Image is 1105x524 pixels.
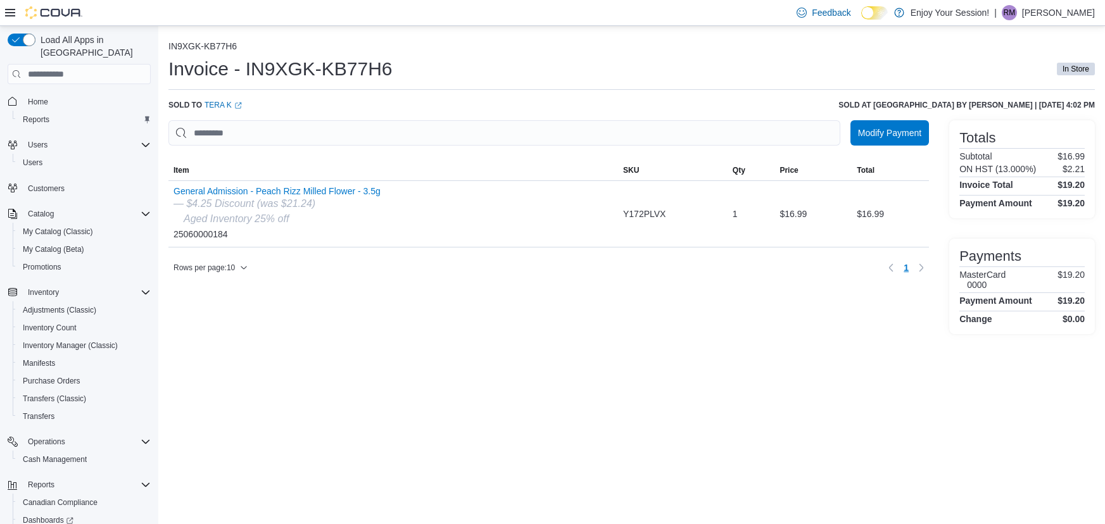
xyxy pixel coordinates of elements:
span: Transfers (Classic) [18,391,151,406]
span: Reports [28,480,54,490]
span: Catalog [28,209,54,219]
div: — $4.25 Discount (was $21.24) [174,196,381,211]
span: Manifests [18,356,151,371]
img: Cova [25,6,82,19]
span: Rows per page : 10 [174,263,235,273]
button: Transfers (Classic) [13,390,156,408]
div: $16.99 [852,201,929,227]
button: Price [774,160,852,180]
h6: ON HST (13.000%) [959,164,1036,174]
button: Modify Payment [850,120,929,146]
button: Catalog [3,205,156,223]
span: 1 [904,261,909,274]
div: $16.99 [774,201,852,227]
span: My Catalog (Beta) [23,244,84,254]
input: This is a search bar. As you type, the results lower in the page will automatically filter. [168,120,840,146]
input: Dark Mode [861,6,888,20]
button: Transfers [13,408,156,425]
span: Home [23,93,151,109]
span: Users [18,155,151,170]
div: Rahil Mansuri [1002,5,1017,20]
a: Transfers (Classic) [18,391,91,406]
p: [PERSON_NAME] [1022,5,1095,20]
span: Canadian Compliance [23,497,98,508]
span: Total [857,165,875,175]
button: Inventory Count [13,319,156,337]
h4: $19.20 [1058,180,1085,190]
span: Inventory Manager (Classic) [18,338,151,353]
span: Purchase Orders [18,373,151,389]
button: Inventory [23,285,64,300]
span: Operations [28,437,65,447]
h4: Payment Amount [959,198,1032,208]
h4: Payment Amount [959,296,1032,306]
span: Price [780,165,798,175]
button: Operations [23,434,70,449]
a: Transfers [18,409,60,424]
p: $2.21 [1063,164,1085,174]
button: Inventory Manager (Classic) [13,337,156,354]
a: Purchase Orders [18,373,85,389]
span: SKU [623,165,639,175]
button: Inventory [3,284,156,301]
button: Adjustments (Classic) [13,301,156,319]
button: Cash Management [13,451,156,468]
h6: 0000 [967,280,1006,290]
span: Y172PLVX [623,206,666,221]
button: Home [3,92,156,110]
span: Catalog [23,206,151,221]
span: Qty [733,165,745,175]
h6: MasterCard [959,270,1006,280]
div: Sold to [168,100,242,110]
span: Customers [23,180,151,196]
span: Item [174,165,189,175]
div: 1 [728,201,775,227]
span: Users [28,140,47,150]
span: Inventory [23,285,151,300]
span: Inventory Manager (Classic) [23,340,118,351]
button: Reports [23,477,60,492]
a: Promotions [18,259,66,275]
button: General Admission - Peach Rizz Milled Flower - 3.5g [174,186,381,196]
button: Next page [914,260,929,275]
span: Cash Management [18,452,151,467]
i: Aged Inventory 25% off [184,213,289,224]
p: | [994,5,997,20]
span: In Store [1057,63,1095,75]
h4: $0.00 [1063,314,1085,324]
span: Canadian Compliance [18,495,151,510]
nav: An example of EuiBreadcrumbs [168,41,1095,54]
button: Users [3,136,156,154]
span: Promotions [23,262,61,272]
a: Manifests [18,356,60,371]
h1: Invoice - IN9XGK-KB77H6 [168,56,392,82]
span: Adjustments (Classic) [23,305,96,315]
a: Adjustments (Classic) [18,303,101,318]
span: Operations [23,434,151,449]
span: Reports [23,115,49,125]
span: Inventory [28,287,59,297]
button: My Catalog (Beta) [13,240,156,258]
span: Customers [28,184,65,194]
a: Cash Management [18,452,92,467]
svg: External link [234,102,242,109]
button: Previous page [883,260,899,275]
ul: Pagination for table: MemoryTable from EuiInMemoryTable [899,258,914,278]
nav: Pagination for table: MemoryTable from EuiInMemoryTable [883,258,929,278]
a: Tera KExternal link [205,100,242,110]
a: My Catalog (Beta) [18,242,89,257]
button: Total [852,160,929,180]
button: Purchase Orders [13,372,156,390]
h3: Totals [959,130,995,146]
span: My Catalog (Beta) [18,242,151,257]
button: My Catalog (Classic) [13,223,156,240]
a: Users [18,155,47,170]
h4: $19.20 [1058,296,1085,306]
button: Operations [3,433,156,451]
h3: Payments [959,249,1021,264]
span: Manifests [23,358,55,368]
button: Users [13,154,156,172]
button: Reports [3,476,156,494]
p: $16.99 [1058,151,1085,161]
